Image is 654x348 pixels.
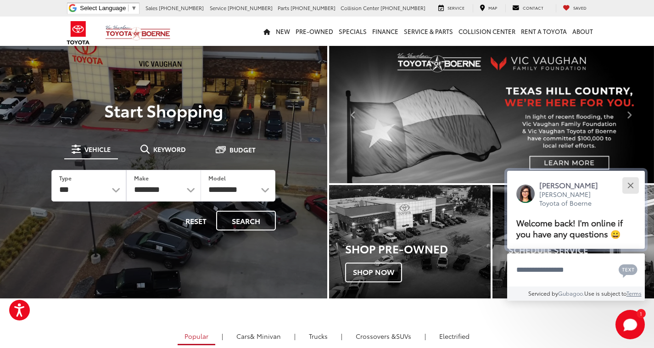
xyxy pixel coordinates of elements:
li: | [339,331,345,341]
a: Pre-Owned [293,17,336,46]
svg: Start Chat [615,310,645,339]
span: Select Language [80,5,126,11]
img: Toyota [61,18,95,48]
p: [PERSON_NAME] Toyota of Boerne [539,190,607,208]
a: Terms [626,289,642,297]
a: Collision Center [456,17,518,46]
svg: Text [619,263,637,278]
img: Vic Vaughan Toyota of Boerne [105,25,171,41]
span: [PHONE_NUMBER] [228,4,273,11]
span: & Minivan [250,331,281,341]
li: | [219,331,225,341]
div: Toyota [329,185,491,298]
a: Contact [505,4,550,12]
span: Sales [145,4,157,11]
h3: Shop Pre-Owned [345,242,491,254]
a: Select Language​ [80,5,137,11]
a: Home [261,17,273,46]
span: Welcome back! I'm online if you have any questions 😀 [516,216,623,240]
a: Specials [336,17,369,46]
span: Contact [523,5,543,11]
span: Saved [573,5,587,11]
button: Toggle Chat Window [615,310,645,339]
span: Map [488,5,497,11]
span: Service [210,4,226,11]
p: Start Shopping [39,101,289,119]
a: Shop Pre-Owned Shop Now [329,185,491,298]
span: [PHONE_NUMBER] [159,4,204,11]
a: Schedule Service Schedule Now [492,185,654,298]
span: 1 [640,311,642,315]
a: Service & Parts: Opens in a new tab [401,17,456,46]
button: Reset [178,211,214,230]
span: Serviced by [528,289,558,297]
span: Shop Now [345,263,402,282]
button: Click to view next picture. [605,64,654,165]
label: Model [208,174,226,182]
a: Gubagoo. [558,289,584,297]
button: Chat with SMS [616,259,640,280]
button: Search [216,211,276,230]
span: Vehicle [84,146,111,152]
label: Make [134,174,149,182]
span: Budget [229,146,256,153]
a: My Saved Vehicles [556,4,593,12]
div: Toyota [492,185,654,298]
span: Keyword [153,146,186,152]
a: Service [431,4,471,12]
li: | [422,331,428,341]
span: ​ [128,5,129,11]
span: ▼ [131,5,137,11]
a: New [273,17,293,46]
a: Cars [229,328,288,344]
button: Click to view previous picture. [329,64,378,165]
span: Use is subject to [584,289,626,297]
p: [PERSON_NAME] [539,180,607,190]
a: About [570,17,596,46]
button: Close [620,175,640,195]
div: Close[PERSON_NAME][PERSON_NAME] Toyota of BoerneWelcome back! I'm online if you have any question... [507,171,645,301]
textarea: Type your message [507,253,645,286]
a: Trucks [302,328,335,344]
span: Crossovers & [356,331,396,341]
li: | [292,331,298,341]
a: Finance [369,17,401,46]
a: Map [473,4,504,12]
a: Electrified [432,328,476,344]
span: [PHONE_NUMBER] [291,4,335,11]
a: Rent a Toyota [518,17,570,46]
span: [PHONE_NUMBER] [380,4,425,11]
a: Popular [178,328,215,345]
a: SUVs [349,328,418,344]
span: Collision Center [341,4,379,11]
span: Parts [278,4,289,11]
span: Service [447,5,464,11]
label: Type [59,174,72,182]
